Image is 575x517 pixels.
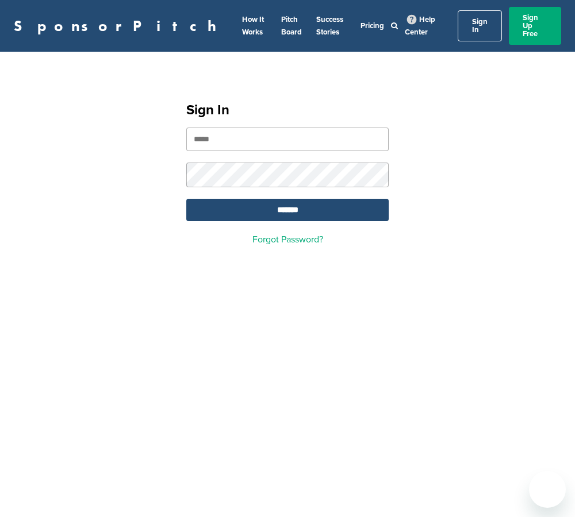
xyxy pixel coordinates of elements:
a: Pitch Board [281,15,302,37]
a: Pricing [361,21,384,30]
a: Success Stories [316,15,343,37]
h1: Sign In [186,100,389,121]
a: Help Center [405,13,435,39]
a: How It Works [242,15,264,37]
iframe: Button to launch messaging window [529,471,566,508]
a: Sign Up Free [509,7,561,45]
a: Forgot Password? [252,234,323,245]
a: Sign In [458,10,502,41]
a: SponsorPitch [14,18,224,33]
